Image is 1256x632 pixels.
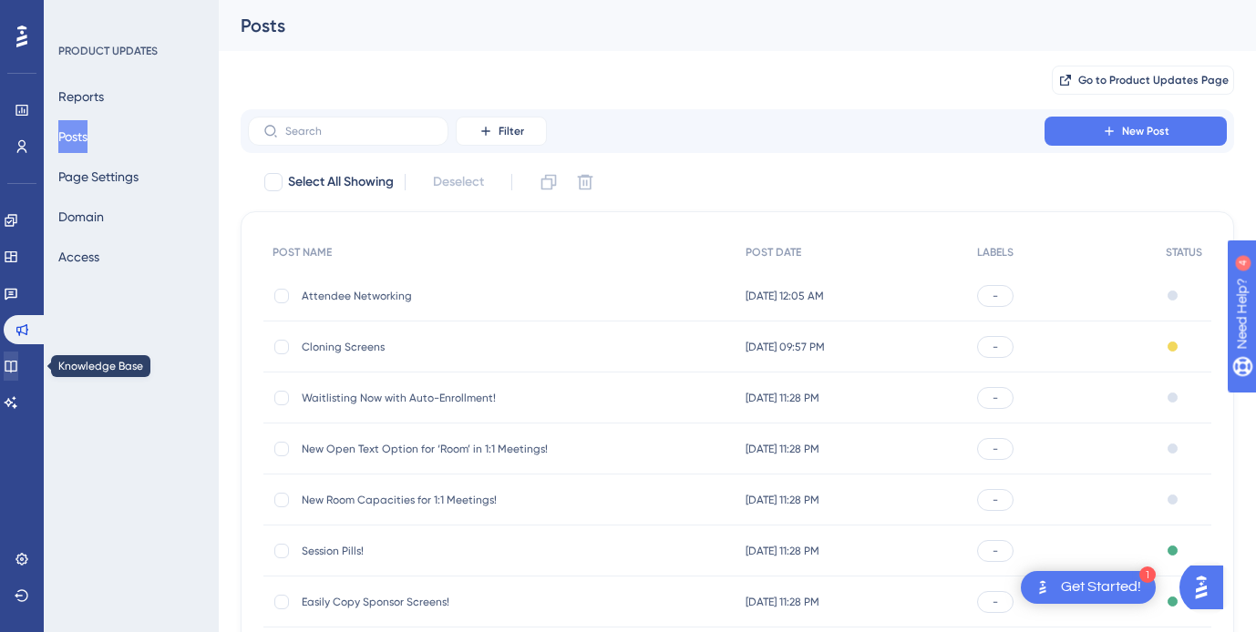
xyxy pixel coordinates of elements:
[746,245,801,260] span: POST DATE
[302,289,593,303] span: Attendee Networking
[302,442,593,456] span: New Open Text Option for ‘Room’ in 1:1 Meetings!
[746,340,825,354] span: [DATE] 09:57 PM
[302,391,593,405] span: Waitlisting Now with Auto-Enrollment!
[746,442,819,456] span: [DATE] 11:28 PM
[1052,66,1234,95] button: Go to Product Updates Page
[1139,566,1156,583] div: 1
[746,493,819,507] span: [DATE] 11:28 PM
[1122,124,1169,138] span: New Post
[993,391,998,405] span: -
[456,117,547,146] button: Filter
[1179,560,1234,615] iframe: UserGuiding AI Assistant Launcher
[993,544,998,558] span: -
[746,391,819,405] span: [DATE] 11:28 PM
[43,5,114,26] span: Need Help?
[1078,73,1229,87] span: Go to Product Updates Page
[993,442,998,456] span: -
[302,493,593,507] span: New Room Capacities for 1:1 Meetings!
[58,240,99,273] button: Access
[746,544,819,558] span: [DATE] 11:28 PM
[1045,117,1227,146] button: New Post
[285,125,433,138] input: Search
[302,544,593,558] span: Session Pills!
[58,120,88,153] button: Posts
[302,340,593,354] span: Cloning Screens
[1021,571,1156,604] div: Open Get Started! checklist, remaining modules: 1
[302,595,593,609] span: Easily Copy Sponsor Screens!
[746,595,819,609] span: [DATE] 11:28 PM
[433,171,484,193] span: Deselect
[417,166,500,199] button: Deselect
[499,124,524,138] span: Filter
[58,200,104,233] button: Domain
[273,245,332,260] span: POST NAME
[993,595,998,609] span: -
[58,44,158,58] div: PRODUCT UPDATES
[1166,245,1202,260] span: STATUS
[746,289,824,303] span: [DATE] 12:05 AM
[993,340,998,354] span: -
[127,9,132,24] div: 4
[1061,577,1141,597] div: Get Started!
[58,160,139,193] button: Page Settings
[58,80,104,113] button: Reports
[977,245,1014,260] span: LABELS
[288,171,394,193] span: Select All Showing
[1032,576,1054,598] img: launcher-image-alternative-text
[241,13,1189,38] div: Posts
[993,493,998,507] span: -
[993,289,998,303] span: -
